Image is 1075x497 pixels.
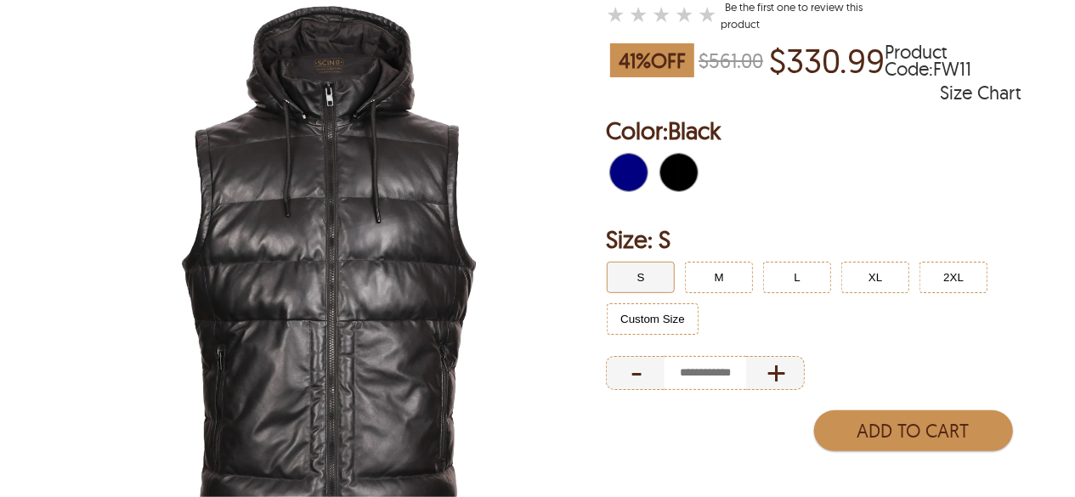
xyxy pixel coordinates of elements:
[656,150,702,195] div: Black
[919,262,987,293] button: Click to select 2XL
[652,6,670,23] label: 3 rating
[885,43,1021,77] span: Product Code: FW11
[606,150,652,195] div: Navy
[629,6,648,23] label: 2 rating
[769,41,885,80] p: Price of $330.99
[607,303,699,335] button: Click to select Custom Size
[841,262,909,293] button: Click to select XL
[606,6,625,23] label: 1 rating
[668,116,721,145] span: Black
[675,6,693,23] label: 4 rating
[607,262,675,293] button: Click to select S
[699,48,763,73] strike: $561.00
[763,262,831,293] button: Click to select L
[809,460,1012,489] iframe: PayPal
[606,114,1021,148] h2: Selected Color: by Black
[606,356,665,390] div: Decrease Quantity of Item
[698,6,716,23] label: 5 rating
[606,223,1021,257] h2: Selected Filter by Size: S
[610,43,694,77] span: 41 % OFF
[606,3,721,27] a: Men's Hooded Leather Puffer Vest }
[941,84,1021,101] div: Size Chart
[685,262,753,293] button: Click to select M
[746,356,805,390] div: Increase Quantity of Item
[814,410,1013,451] button: Add to Cart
